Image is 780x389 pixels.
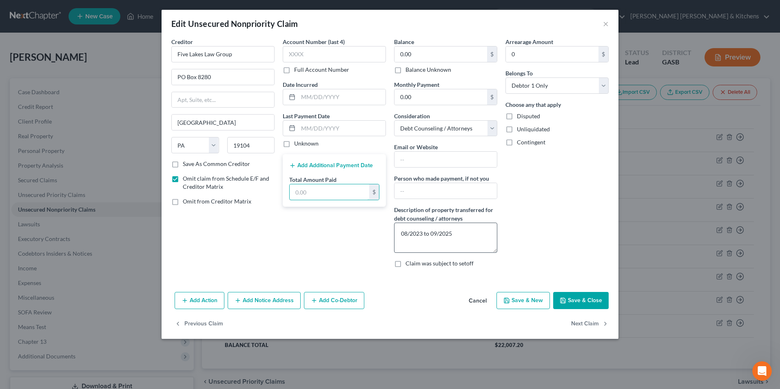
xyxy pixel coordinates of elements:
button: Gif picker [39,267,45,274]
label: Account Number (last 4) [283,38,345,46]
button: Add Action [175,292,224,309]
label: Unknown [294,139,319,148]
label: Full Account Number [294,66,349,74]
button: Previous Claim [175,316,223,333]
span: Claim was subject to setoff [406,260,474,267]
input: Search creditor by name... [171,46,275,62]
button: Add Notice Address [228,292,301,309]
button: × [603,19,609,29]
button: Add Co-Debtor [304,292,364,309]
button: go back [5,3,21,19]
div: Emma says… [7,64,157,232]
label: Monthly Payment [394,80,439,89]
label: Balance [394,38,414,46]
input: MM/DD/YYYY [298,121,386,136]
h1: [PERSON_NAME] [40,4,93,10]
div: If you’ve had multiple failed attempts after waiting 10 minutes and need to file by the end of th... [13,145,127,177]
input: 0.00 [506,46,598,62]
div: 🚨 Notice: MFA Filing Issue 🚨We’ve noticed some users are not receiving the MFA pop-up when filing... [7,64,134,214]
label: Person who made payment, if not you [394,174,489,183]
label: Date Incurred [283,80,318,89]
div: If you experience this issue, please wait at least between filing attempts to allow MFA to reset ... [13,109,127,141]
span: Disputed [517,113,540,119]
input: Enter address... [172,69,274,85]
label: Arrearage Amount [505,38,553,46]
input: 0.00 [290,184,369,200]
img: Profile image for Emma [23,4,36,18]
button: Emoji picker [26,267,32,274]
button: Save & Close [553,292,609,309]
input: Enter city... [172,115,274,130]
label: Last Payment Date [283,112,330,120]
button: Send a message… [140,264,153,277]
textarea: Message… [7,250,156,264]
button: Save & New [496,292,550,309]
b: 10 full minutes [48,117,97,124]
input: 0.00 [394,89,487,105]
label: Total Amount Paid [289,175,337,184]
span: Belongs To [505,70,533,77]
label: Choose any that apply [505,100,561,109]
b: 🚨 Notice: MFA Filing Issue 🚨 [13,69,108,76]
input: Apt, Suite, etc... [172,92,274,108]
div: $ [369,184,379,200]
span: Unliquidated [517,126,550,133]
p: Active [40,10,56,18]
label: Balance Unknown [406,66,451,74]
button: Next Claim [571,316,609,333]
input: 0.00 [394,46,487,62]
button: Upload attachment [13,267,19,274]
span: Omit claim from Schedule E/F and Creditor Matrix [183,175,269,190]
div: Our team is actively investigating this issue and will provide updates as soon as more informatio... [13,181,127,205]
input: XXXX [283,46,386,62]
button: Home [128,3,143,19]
label: Description of property transferred for debt counseling / attorneys [394,206,497,223]
div: $ [598,46,608,62]
iframe: Intercom live chat [752,361,772,381]
label: Save As Common Creditor [183,160,250,168]
input: MM/DD/YYYY [298,89,386,105]
label: Email or Website [394,143,438,151]
input: -- [394,152,497,167]
span: Omit from Creditor Matrix [183,198,251,205]
span: Contingent [517,139,545,146]
span: Creditor [171,38,193,45]
button: Start recording [52,267,58,274]
button: Add Additional Payment Date [289,162,373,169]
div: We’ve noticed some users are not receiving the MFA pop-up when filing [DATE]. [13,81,127,105]
div: $ [487,46,497,62]
label: Consideration [394,112,430,120]
div: $ [487,89,497,105]
div: [PERSON_NAME] • 2h ago [13,216,77,221]
input: Enter zip... [227,137,275,153]
button: Cancel [462,293,493,309]
div: Edit Unsecured Nonpriority Claim [171,18,298,29]
div: Close [143,3,158,18]
input: -- [394,183,497,199]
